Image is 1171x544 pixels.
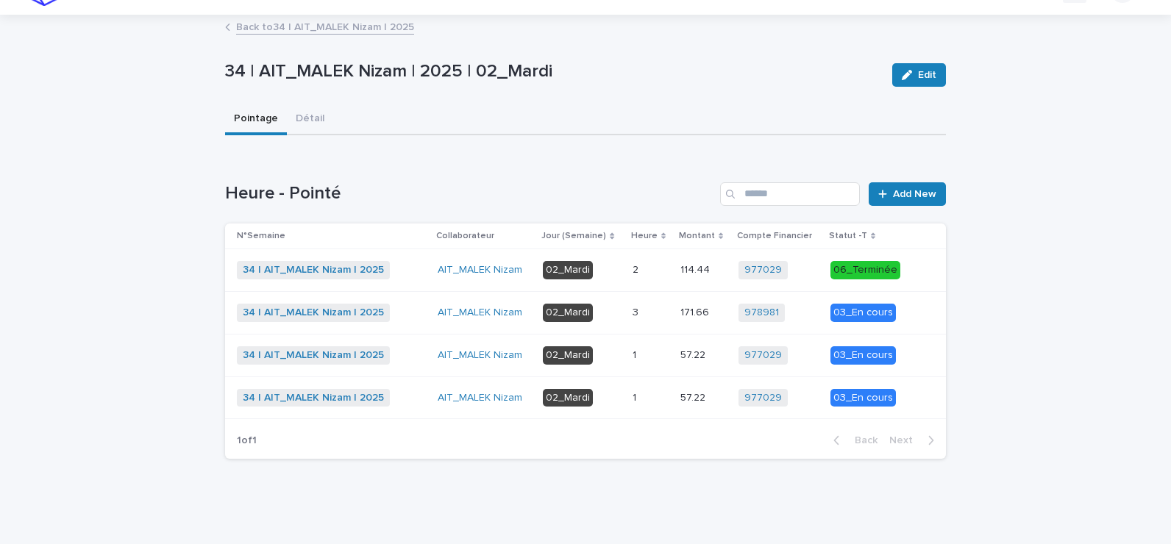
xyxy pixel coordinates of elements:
[287,104,333,135] button: Détail
[889,435,922,445] span: Next
[631,228,658,244] p: Heure
[822,434,883,447] button: Back
[225,183,714,204] h1: Heure - Pointé
[830,261,900,279] div: 06_Terminée
[237,228,285,244] p: N°Semaine
[893,189,936,199] span: Add New
[543,304,593,322] div: 02_Mardi
[541,228,606,244] p: Jour (Semaine)
[679,228,715,244] p: Montant
[438,392,522,404] a: AIT_MALEK Nizam
[236,18,414,35] a: Back to34 | AIT_MALEK Nizam | 2025
[225,291,946,334] tr: 34 | AIT_MALEK Nizam | 2025 AIT_MALEK Nizam 02_Mardi33 171.66171.66 978981 03_En cours
[543,261,593,279] div: 02_Mardi
[744,307,779,319] a: 978981
[438,349,522,362] a: AIT_MALEK Nizam
[225,249,946,292] tr: 34 | AIT_MALEK Nizam | 2025 AIT_MALEK Nizam 02_Mardi22 114.44114.44 977029 06_Terminée
[869,182,946,206] a: Add New
[225,61,880,82] p: 34 | AIT_MALEK Nizam | 2025 | 02_Mardi
[438,264,522,276] a: AIT_MALEK Nizam
[243,349,384,362] a: 34 | AIT_MALEK Nizam | 2025
[720,182,860,206] input: Search
[633,304,641,319] p: 3
[680,389,708,404] p: 57.22
[633,389,639,404] p: 1
[830,304,896,322] div: 03_En cours
[436,228,494,244] p: Collaborateur
[438,307,522,319] a: AIT_MALEK Nizam
[633,346,639,362] p: 1
[680,304,712,319] p: 171.66
[846,435,878,445] span: Back
[918,70,936,80] span: Edit
[830,346,896,365] div: 03_En cours
[225,334,946,376] tr: 34 | AIT_MALEK Nizam | 2025 AIT_MALEK Nizam 02_Mardi11 57.2257.22 977029 03_En cours
[225,423,268,459] p: 1 of 1
[243,264,384,276] a: 34 | AIT_MALEK Nizam | 2025
[543,346,593,365] div: 02_Mardi
[243,307,384,319] a: 34 | AIT_MALEK Nizam | 2025
[744,392,782,404] a: 977029
[680,346,708,362] p: 57.22
[883,434,946,447] button: Next
[680,261,713,276] p: 114.44
[225,376,946,419] tr: 34 | AIT_MALEK Nizam | 2025 AIT_MALEK Nizam 02_Mardi11 57.2257.22 977029 03_En cours
[744,264,782,276] a: 977029
[225,104,287,135] button: Pointage
[543,389,593,407] div: 02_Mardi
[744,349,782,362] a: 977029
[830,389,896,407] div: 03_En cours
[737,228,812,244] p: Compte Financier
[892,63,946,87] button: Edit
[243,392,384,404] a: 34 | AIT_MALEK Nizam | 2025
[829,228,867,244] p: Statut -T
[633,261,641,276] p: 2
